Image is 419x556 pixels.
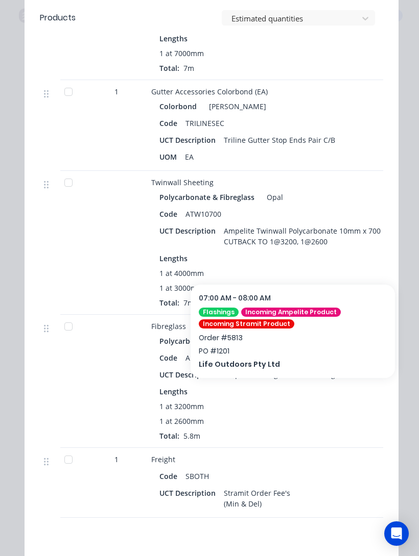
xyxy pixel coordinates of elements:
div: Products [40,12,76,24]
span: Freight [151,454,175,464]
div: UOM [159,149,181,164]
div: UCT Description [159,223,220,238]
div: Code [159,116,181,131]
div: AF5R [181,350,206,365]
span: Total: [159,431,179,441]
div: SBOTH [181,469,213,484]
span: 7m [179,63,198,73]
div: Opal [263,190,283,205]
span: 1 at 2600mm [159,416,204,426]
span: 7m [179,298,198,308]
div: Code [159,469,181,484]
span: Lengths [159,253,188,264]
span: Total: [159,298,179,308]
div: Ampelite Fibreglass 5 Rib 2400 gsm [220,367,350,382]
div: UCT Description [159,486,220,500]
span: 1 [114,454,119,465]
span: Lengths [159,33,188,44]
span: Gutter Accessories Colorbond (EA) [151,87,268,96]
div: UCT Description [159,367,220,382]
span: 1 at 7000mm [159,48,204,59]
div: EA [181,149,198,164]
div: Code [159,350,181,365]
span: Twinwall Sheeting [151,178,214,187]
div: Code [159,207,181,221]
div: Opal [263,334,283,348]
div: UCT Description [159,133,220,147]
span: 1 at 3200mm [159,401,204,412]
span: Lengths [159,386,188,397]
div: Triline Gutter Stop Ends Pair C/B [220,133,339,147]
div: ATW10700 [181,207,225,221]
span: 1 at 3000mm [159,283,204,293]
span: 1 at 4000mm [159,268,204,279]
div: [PERSON_NAME] [205,99,266,114]
div: Polycarbonate & Fibreglass [159,334,259,348]
span: Total: [159,63,179,73]
div: Stramit Order Fee's (Min & Del) [220,486,294,511]
div: Open Intercom Messenger [384,521,409,546]
div: Colorbond [159,99,201,114]
div: Ampelite Twinwall Polycarbonate 10mm x 700 CUTBACK TO 1@3200, 1@2600 [220,223,385,249]
div: TRILINESEC [181,116,228,131]
span: 5.8m [179,431,204,441]
span: Fibreglass [151,321,186,331]
span: 1 [114,86,119,97]
div: Polycarbonate & Fibreglass [159,190,259,205]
